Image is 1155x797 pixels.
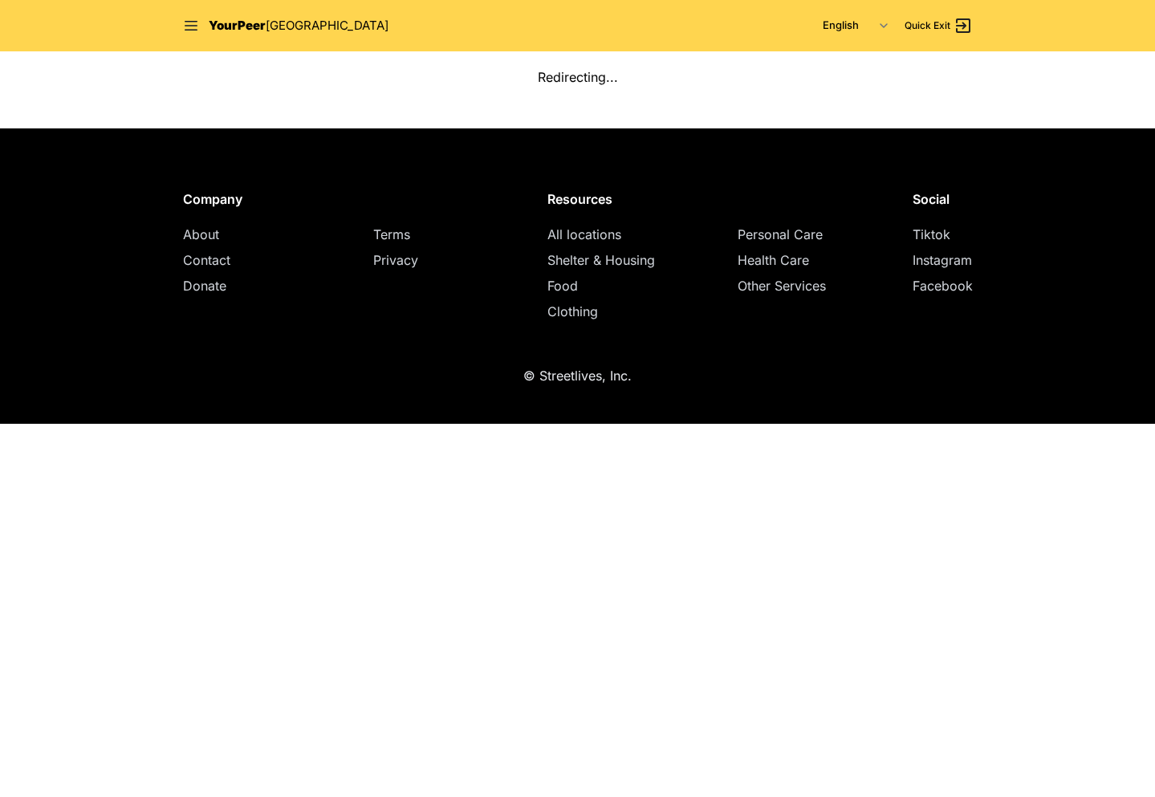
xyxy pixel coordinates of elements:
[905,19,950,32] span: Quick Exit
[266,18,388,33] span: [GEOGRAPHIC_DATA]
[373,252,418,268] a: Privacy
[209,18,266,33] span: YourPeer
[738,226,823,242] a: Personal Care
[523,366,632,385] p: © Streetlives, Inc.
[913,252,972,268] a: Instagram
[547,252,655,268] a: Shelter & Housing
[547,278,578,294] a: Food
[547,226,621,242] a: All locations
[913,191,950,207] span: Social
[183,191,242,207] span: Company
[547,191,612,207] span: Resources
[905,16,973,35] a: Quick Exit
[738,252,809,268] a: Health Care
[209,17,388,35] a: YourPeer[GEOGRAPHIC_DATA]
[547,303,598,319] a: Clothing
[738,278,826,294] a: Other Services
[373,226,410,242] a: Terms
[538,67,618,87] p: Redirecting...
[183,226,219,242] a: About
[913,226,950,242] a: Tiktok
[913,278,973,294] a: Facebook
[183,278,226,294] a: Donate
[183,252,230,268] a: Contact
